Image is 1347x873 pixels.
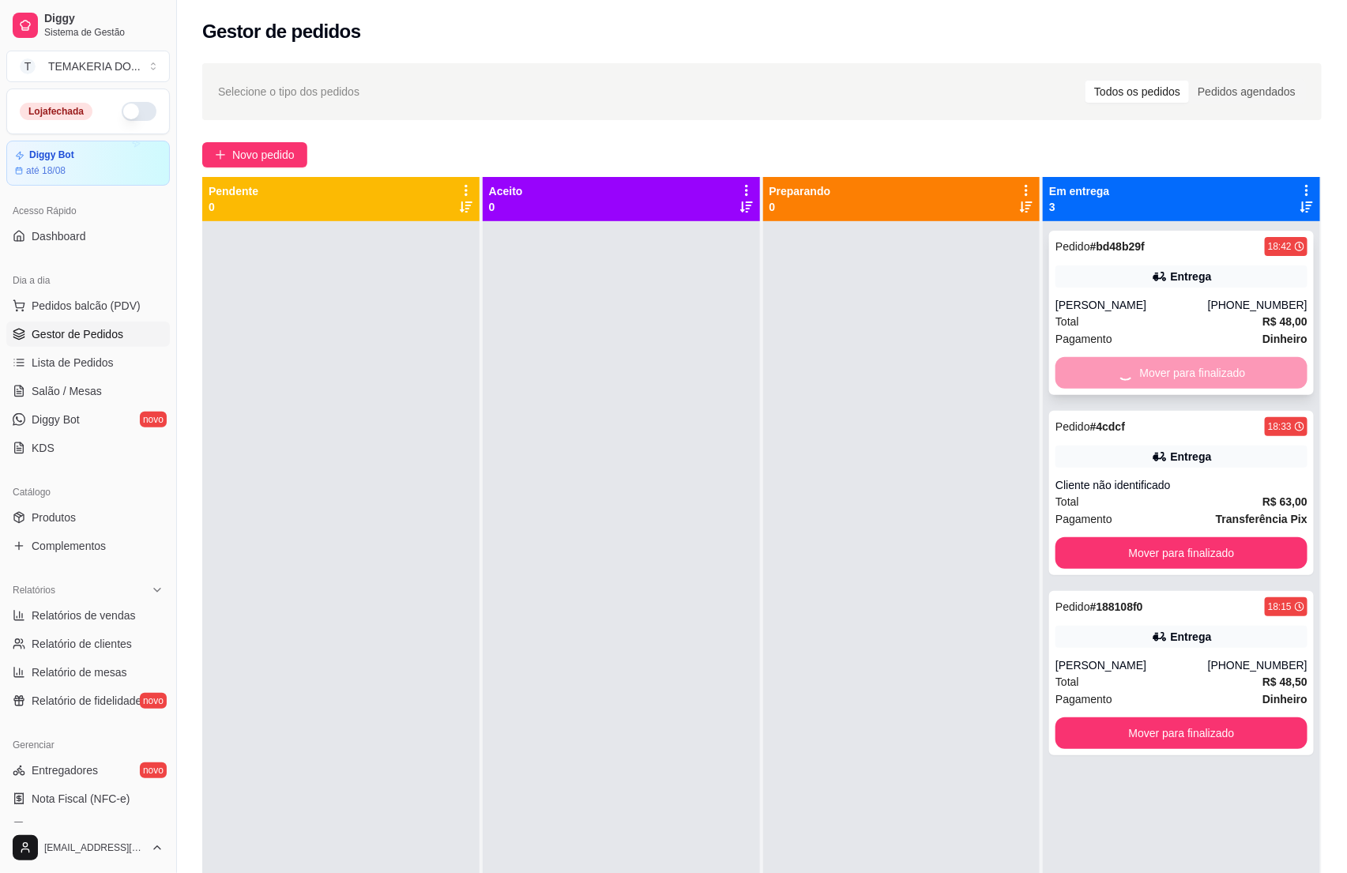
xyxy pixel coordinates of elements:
[1055,330,1112,348] span: Pagamento
[32,412,80,427] span: Diggy Bot
[6,435,170,461] a: KDS
[6,350,170,375] a: Lista de Pedidos
[6,6,170,44] a: DiggySistema de Gestão
[6,815,170,840] a: Controle de caixa
[202,142,307,167] button: Novo pedido
[1055,510,1112,528] span: Pagamento
[6,631,170,657] a: Relatório de clientes
[32,510,76,525] span: Produtos
[26,164,66,177] article: até 18/08
[32,636,132,652] span: Relatório de clientes
[1090,420,1125,433] strong: # 4cdcf
[769,183,831,199] p: Preparando
[48,58,141,74] div: TEMAKERIA DO ...
[6,688,170,713] a: Relatório de fidelidadenovo
[44,12,164,26] span: Diggy
[1055,240,1090,253] span: Pedido
[232,146,295,164] span: Novo pedido
[1171,629,1212,645] div: Entrega
[32,762,98,778] span: Entregadores
[1090,240,1145,253] strong: # bd48b29f
[6,378,170,404] a: Salão / Mesas
[6,224,170,249] a: Dashboard
[6,603,170,628] a: Relatórios de vendas
[32,326,123,342] span: Gestor de Pedidos
[1262,693,1307,706] strong: Dinheiro
[32,228,86,244] span: Dashboard
[6,660,170,685] a: Relatório de mesas
[1090,600,1143,613] strong: # 188108f0
[6,293,170,318] button: Pedidos balcão (PDV)
[20,58,36,74] span: T
[1055,673,1079,690] span: Total
[1055,313,1079,330] span: Total
[1262,495,1307,508] strong: R$ 63,00
[769,199,831,215] p: 0
[6,198,170,224] div: Acesso Rápido
[1049,199,1109,215] p: 3
[1262,333,1307,345] strong: Dinheiro
[32,693,141,709] span: Relatório de fidelidade
[6,786,170,811] a: Nota Fiscal (NFC-e)
[1268,600,1292,613] div: 18:15
[32,608,136,623] span: Relatórios de vendas
[209,199,258,215] p: 0
[32,664,127,680] span: Relatório de mesas
[44,841,145,854] span: [EMAIL_ADDRESS][DOMAIN_NAME]
[32,355,114,371] span: Lista de Pedidos
[1055,537,1307,569] button: Mover para finalizado
[32,440,55,456] span: KDS
[6,533,170,559] a: Complementos
[13,584,55,596] span: Relatórios
[1171,269,1212,284] div: Entrega
[32,298,141,314] span: Pedidos balcão (PDV)
[1055,690,1112,708] span: Pagamento
[1216,513,1307,525] strong: Transferência Pix
[202,19,361,44] h2: Gestor de pedidos
[6,322,170,347] a: Gestor de Pedidos
[1049,183,1109,199] p: Em entrega
[1268,420,1292,433] div: 18:33
[1189,81,1304,103] div: Pedidos agendados
[1055,493,1079,510] span: Total
[122,102,156,121] button: Alterar Status
[6,505,170,530] a: Produtos
[1055,600,1090,613] span: Pedido
[6,268,170,293] div: Dia a dia
[1268,240,1292,253] div: 18:42
[32,538,106,554] span: Complementos
[44,26,164,39] span: Sistema de Gestão
[6,732,170,758] div: Gerenciar
[6,758,170,783] a: Entregadoresnovo
[1171,449,1212,465] div: Entrega
[32,819,118,835] span: Controle de caixa
[6,141,170,186] a: Diggy Botaté 18/08
[215,149,226,160] span: plus
[1262,315,1307,328] strong: R$ 48,00
[218,83,359,100] span: Selecione o tipo dos pedidos
[1086,81,1189,103] div: Todos os pedidos
[29,149,74,161] article: Diggy Bot
[6,51,170,82] button: Select a team
[6,829,170,867] button: [EMAIL_ADDRESS][DOMAIN_NAME]
[209,183,258,199] p: Pendente
[20,103,92,120] div: Loja fechada
[1055,717,1307,749] button: Mover para finalizado
[1208,297,1307,313] div: [PHONE_NUMBER]
[32,383,102,399] span: Salão / Mesas
[1262,675,1307,688] strong: R$ 48,50
[1055,477,1307,493] div: Cliente não identificado
[1208,657,1307,673] div: [PHONE_NUMBER]
[489,183,523,199] p: Aceito
[1055,657,1208,673] div: [PERSON_NAME]
[1055,297,1208,313] div: [PERSON_NAME]
[1055,420,1090,433] span: Pedido
[32,791,130,807] span: Nota Fiscal (NFC-e)
[6,407,170,432] a: Diggy Botnovo
[6,480,170,505] div: Catálogo
[489,199,523,215] p: 0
